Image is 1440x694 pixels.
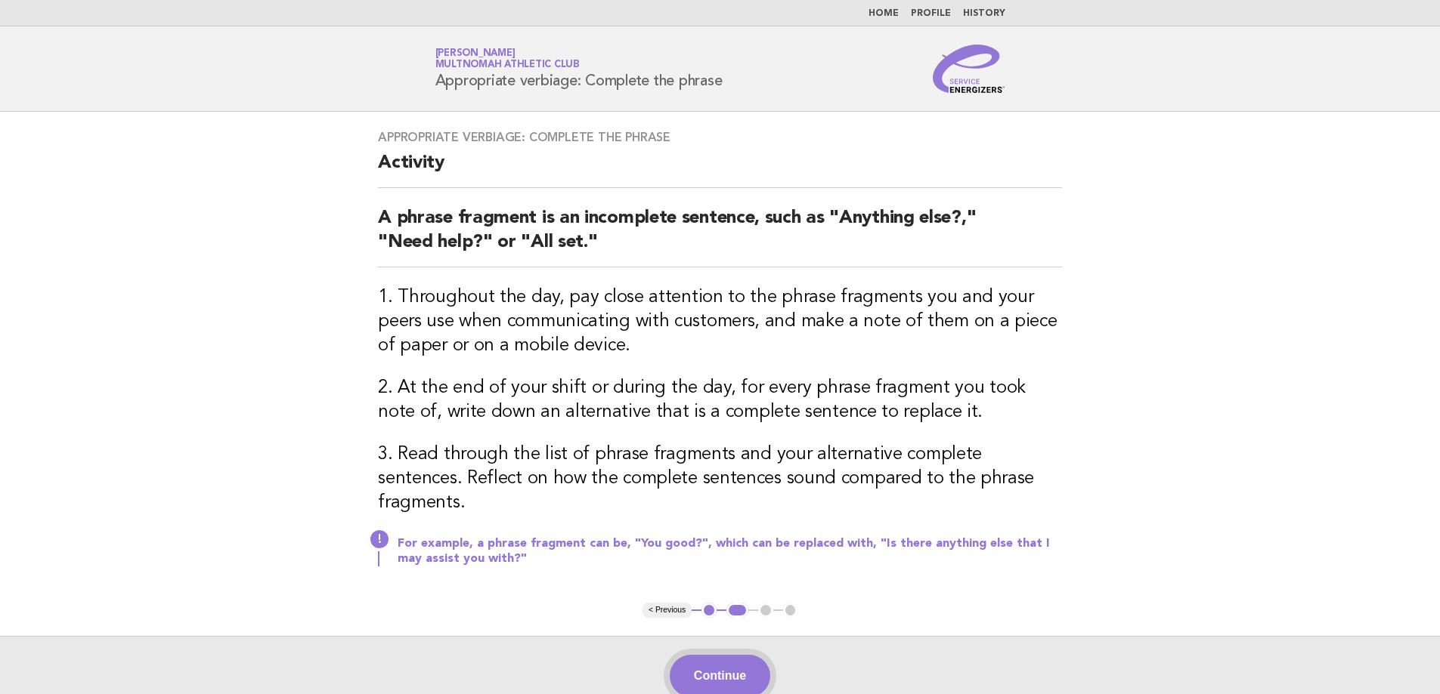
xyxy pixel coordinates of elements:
[643,603,692,618] button: < Previous
[933,45,1005,93] img: Service Energizers
[911,9,951,18] a: Profile
[378,285,1062,358] h3: 1. Throughout the day, pay close attention to the phrase fragments you and your peers use when co...
[435,60,580,70] span: Multnomah Athletic Club
[726,603,748,618] button: 2
[869,9,899,18] a: Home
[378,376,1062,424] h3: 2. At the end of your shift or during the day, for every phrase fragment you took note of, write ...
[701,603,717,618] button: 1
[378,151,1062,188] h2: Activity
[398,536,1062,566] p: For example, a phrase fragment can be, "You good?", which can be replaced with, "Is there anythin...
[435,49,723,88] h1: Appropriate verbiage: Complete the phrase
[435,48,580,69] a: [PERSON_NAME]Multnomah Athletic Club
[378,443,1062,515] h3: 3. Read through the list of phrase fragments and your alternative complete sentences. Reflect on ...
[378,206,1062,267] h2: A phrase fragment is an incomplete sentence, such as "Anything else?," "Need help?" or "All set."
[378,130,1062,145] h3: Appropriate verbiage: Complete the phrase
[963,9,1005,18] a: History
